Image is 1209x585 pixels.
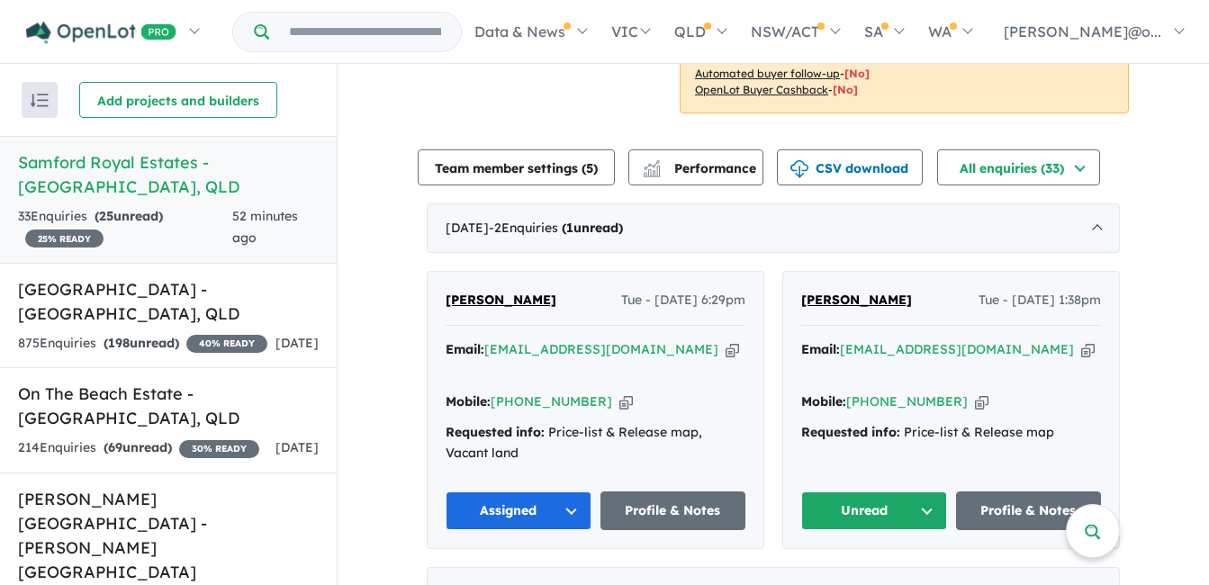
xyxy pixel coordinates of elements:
div: 875 Enquir ies [18,333,267,355]
a: [PHONE_NUMBER] [846,393,968,409]
strong: ( unread) [95,208,163,224]
span: 5 [586,160,593,176]
a: Profile & Notes [956,491,1102,530]
button: Copy [726,340,739,359]
span: - 2 Enquir ies [489,220,623,236]
button: Copy [619,392,633,411]
a: [PERSON_NAME] [801,290,912,311]
img: Openlot PRO Logo White [26,22,176,44]
input: Try estate name, suburb, builder or developer [273,13,457,51]
u: Automated buyer follow-up [695,67,840,80]
strong: Mobile: [801,393,846,409]
span: [PERSON_NAME]@o... [1004,22,1161,40]
a: Profile & Notes [600,491,746,530]
span: 40 % READY [186,335,267,353]
button: Copy [1081,340,1095,359]
span: [DATE] [275,439,319,455]
strong: ( unread) [562,220,623,236]
button: Team member settings (5) [418,149,615,185]
span: [No] [833,83,858,96]
button: All enquiries (33) [937,149,1100,185]
img: line-chart.svg [644,160,660,170]
span: [No] [844,67,870,80]
h5: [GEOGRAPHIC_DATA] - [GEOGRAPHIC_DATA] , QLD [18,277,319,326]
button: Unread [801,491,947,530]
strong: Email: [801,341,840,357]
div: 33 Enquir ies [18,206,232,249]
div: 214 Enquir ies [18,437,259,459]
a: [EMAIL_ADDRESS][DOMAIN_NAME] [840,341,1074,357]
a: [PERSON_NAME] [446,290,556,311]
strong: ( unread) [104,439,172,455]
span: 69 [108,439,122,455]
span: 30 % READY [179,440,259,458]
div: Price-list & Release map, Vacant land [446,422,745,465]
strong: Mobile: [446,393,491,409]
strong: Requested info: [446,424,545,440]
div: [DATE] [427,203,1120,254]
img: sort.svg [31,94,49,107]
a: [PHONE_NUMBER] [491,393,612,409]
img: download icon [790,160,808,178]
span: 25 [99,208,113,224]
div: Price-list & Release map [801,422,1101,444]
u: OpenLot Buyer Cashback [695,83,828,96]
strong: ( unread) [104,335,179,351]
span: Tue - [DATE] 1:38pm [979,290,1101,311]
h5: On The Beach Estate - [GEOGRAPHIC_DATA] , QLD [18,382,319,430]
strong: Requested info: [801,424,900,440]
span: [PERSON_NAME] [446,292,556,308]
span: [PERSON_NAME] [801,292,912,308]
button: Copy [975,392,988,411]
span: Tue - [DATE] 6:29pm [621,290,745,311]
button: Performance [628,149,763,185]
button: CSV download [777,149,923,185]
button: Assigned [446,491,591,530]
span: 198 [108,335,130,351]
span: [DATE] [275,335,319,351]
button: Add projects and builders [79,82,277,118]
strong: Email: [446,341,484,357]
img: bar-chart.svg [643,166,661,177]
span: 1 [566,220,573,236]
a: [EMAIL_ADDRESS][DOMAIN_NAME] [484,341,718,357]
span: Performance [645,160,756,176]
h5: Samford Royal Estates - [GEOGRAPHIC_DATA] , QLD [18,150,319,199]
span: 52 minutes ago [232,208,298,246]
span: 25 % READY [25,229,104,247]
